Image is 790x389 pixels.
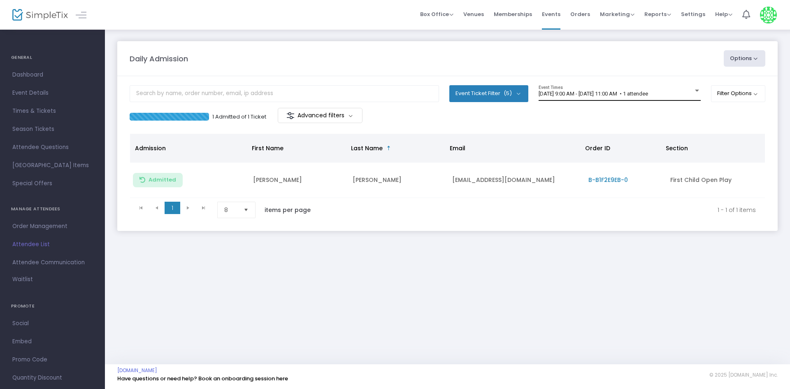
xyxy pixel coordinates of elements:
span: Box Office [420,10,453,18]
span: [DATE] 9:00 AM - [DATE] 11:00 AM • 1 attendee [539,91,648,97]
h4: MANAGE ATTENDEES [11,201,94,217]
span: [GEOGRAPHIC_DATA] Items [12,160,93,171]
button: Admitted [133,173,183,187]
span: Promo Code [12,354,93,365]
td: First Child Open Play [665,163,765,198]
span: Order Management [12,221,93,232]
span: Times & Tickets [12,106,93,116]
kendo-pager-info: 1 - 1 of 1 items [328,202,756,218]
span: Attendee Communication [12,257,93,268]
h4: GENERAL [11,49,94,66]
m-button: Advanced filters [278,108,363,123]
a: Have questions or need help? Book an onboarding session here [117,375,288,382]
h4: PROMOTE [11,298,94,314]
span: Season Tickets [12,124,93,135]
label: items per page [265,206,311,214]
span: Settings [681,4,705,25]
span: Attendee List [12,239,93,250]
p: 1 Admitted of 1 Ticket [212,113,266,121]
span: © 2025 [DOMAIN_NAME] Inc. [709,372,778,378]
span: Email [450,144,465,152]
td: [EMAIL_ADDRESS][DOMAIN_NAME] [447,163,583,198]
span: Admission [135,144,166,152]
span: B-B1F2E9EB-0 [588,176,628,184]
button: Options [724,50,766,67]
span: Embed [12,336,93,347]
span: (5) [504,90,512,97]
m-panel-title: Daily Admission [130,53,188,64]
span: Reports [644,10,671,18]
span: Marketing [600,10,634,18]
span: Order ID [585,144,610,152]
span: Attendee Questions [12,142,93,153]
td: [PERSON_NAME] [248,163,348,198]
td: [PERSON_NAME] [348,163,447,198]
div: Data table [130,134,765,198]
span: First Name [252,144,283,152]
span: Section [666,144,688,152]
a: [DOMAIN_NAME] [117,367,157,374]
button: Filter Options [711,85,766,102]
span: Quantity Discount [12,373,93,383]
span: Page 1 [165,202,180,214]
span: Special Offers [12,178,93,189]
span: Waitlist [12,275,33,284]
span: Memberships [494,4,532,25]
span: Last Name [351,144,383,152]
span: Orders [570,4,590,25]
span: Event Details [12,88,93,98]
span: Sortable [386,145,392,151]
input: Search by name, order number, email, ip address [130,85,439,102]
button: Event Ticket Filter(5) [449,85,528,102]
span: Dashboard [12,70,93,80]
span: Events [542,4,560,25]
span: Social [12,318,93,329]
img: filter [286,112,295,120]
button: Select [240,202,252,218]
span: Help [715,10,732,18]
span: Venues [463,4,484,25]
span: Admitted [149,177,176,183]
span: 8 [224,206,237,214]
